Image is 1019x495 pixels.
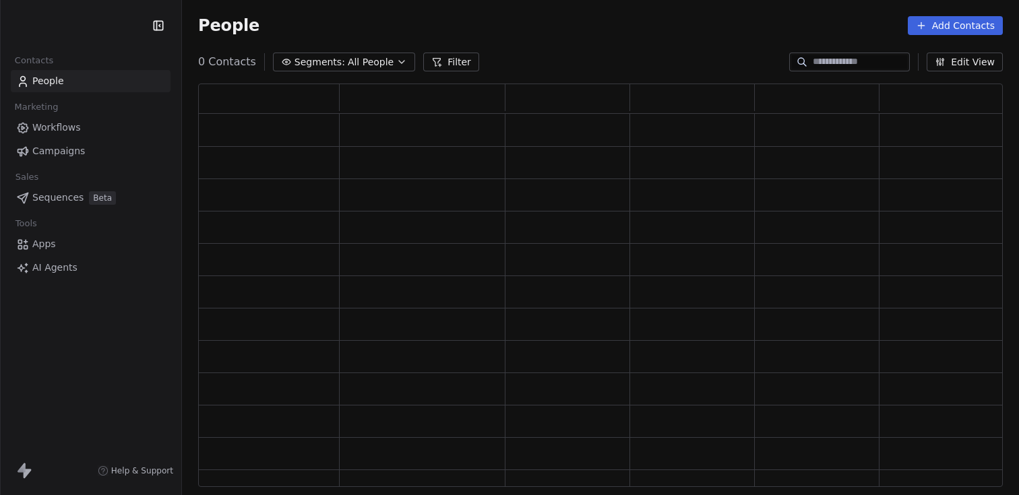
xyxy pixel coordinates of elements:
span: Sequences [32,191,84,205]
a: People [11,70,171,92]
span: Help & Support [111,465,173,476]
span: All People [348,55,394,69]
a: SequencesBeta [11,187,171,209]
a: Workflows [11,117,171,139]
span: Contacts [9,51,59,71]
span: AI Agents [32,261,78,275]
a: Help & Support [98,465,173,476]
span: Campaigns [32,144,85,158]
button: Add Contacts [908,16,1003,35]
span: Sales [9,167,44,187]
span: Beta [89,191,116,205]
span: People [32,74,64,88]
span: Workflows [32,121,81,135]
span: People [198,15,259,36]
button: Filter [423,53,479,71]
span: Segments: [295,55,345,69]
span: Marketing [9,97,64,117]
a: Campaigns [11,140,171,162]
a: AI Agents [11,257,171,279]
span: 0 Contacts [198,54,256,70]
a: Apps [11,233,171,255]
button: Edit View [927,53,1003,71]
span: Apps [32,237,56,251]
div: grid [199,114,1004,488]
span: Tools [9,213,42,234]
